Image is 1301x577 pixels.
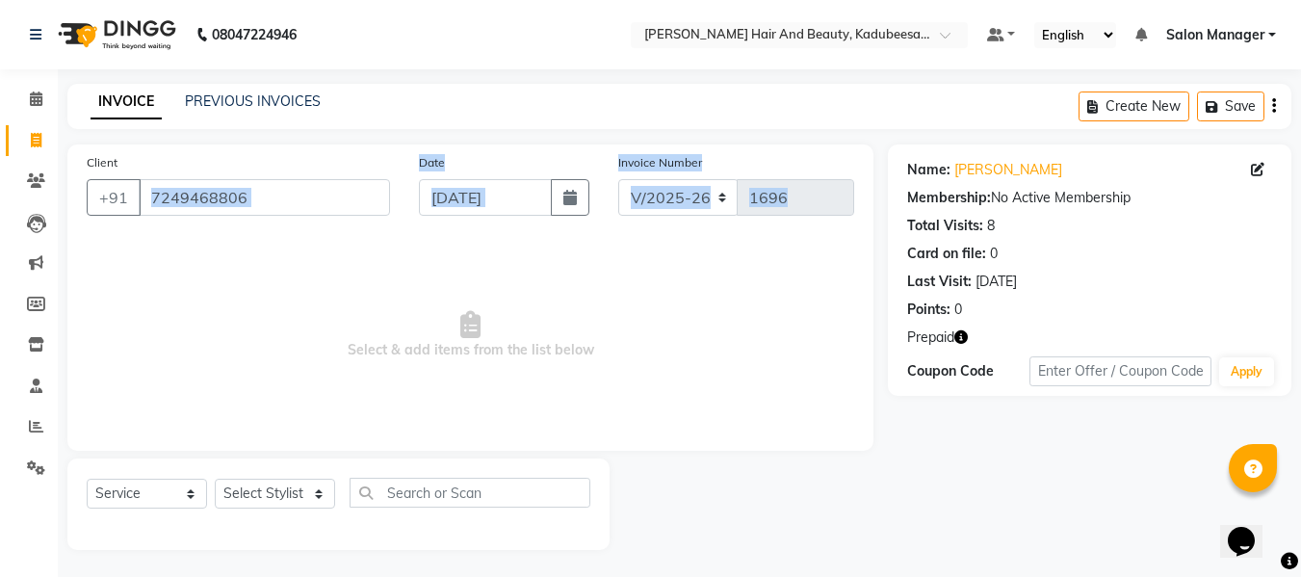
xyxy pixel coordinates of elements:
[907,300,950,320] div: Points:
[185,92,321,110] a: PREVIOUS INVOICES
[1220,500,1282,558] iframe: chat widget
[618,154,702,171] label: Invoice Number
[907,361,1028,381] div: Coupon Code
[907,188,1272,208] div: No Active Membership
[1166,25,1264,45] span: Salon Manager
[907,160,950,180] div: Name:
[990,244,998,264] div: 0
[1197,92,1264,121] button: Save
[976,272,1017,292] div: [DATE]
[91,85,162,119] a: INVOICE
[87,239,854,432] span: Select & add items from the list below
[1219,357,1274,386] button: Apply
[954,300,962,320] div: 0
[87,154,117,171] label: Client
[907,216,983,236] div: Total Visits:
[1079,92,1189,121] button: Create New
[954,160,1062,180] a: [PERSON_NAME]
[1029,356,1211,386] input: Enter Offer / Coupon Code
[139,179,390,216] input: Search by Name/Mobile/Email/Code
[907,272,972,292] div: Last Visit:
[907,188,991,208] div: Membership:
[87,179,141,216] button: +91
[212,8,297,62] b: 08047224946
[350,478,590,508] input: Search or Scan
[987,216,995,236] div: 8
[49,8,181,62] img: logo
[907,244,986,264] div: Card on file:
[419,154,445,171] label: Date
